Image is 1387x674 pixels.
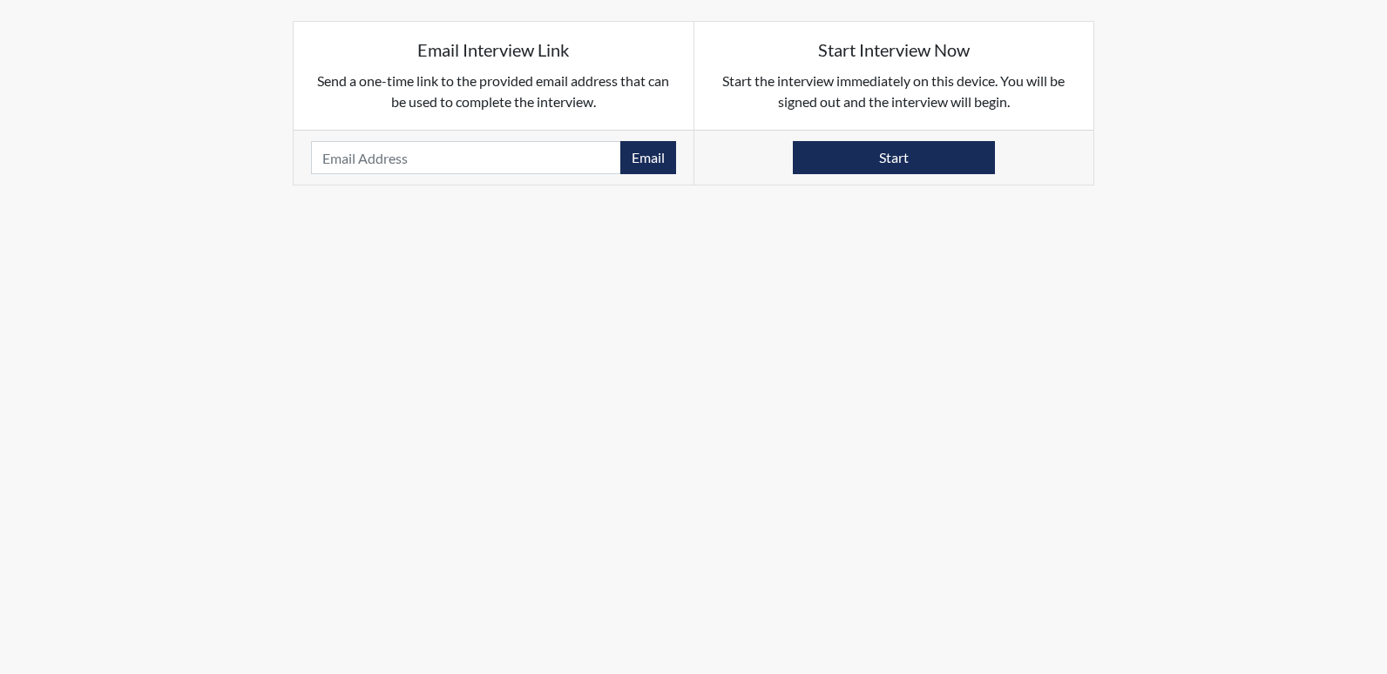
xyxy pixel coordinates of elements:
[712,39,1077,60] h5: Start Interview Now
[311,39,676,60] h5: Email Interview Link
[311,71,676,112] p: Send a one-time link to the provided email address that can be used to complete the interview.
[793,141,995,174] button: Start
[620,141,676,174] button: Email
[712,71,1077,112] p: Start the interview immediately on this device. You will be signed out and the interview will begin.
[311,141,621,174] input: Email Address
